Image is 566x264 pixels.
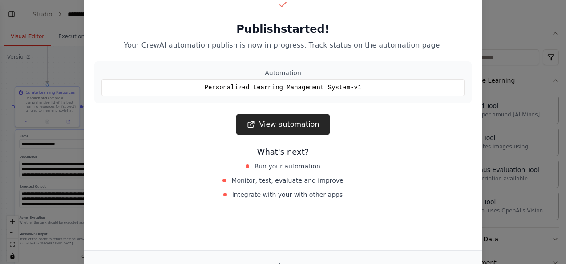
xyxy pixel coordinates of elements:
[255,162,320,171] span: Run your automation
[236,114,330,135] a: View automation
[232,190,343,199] span: Integrate with your with other apps
[94,22,472,36] h2: Publish started!
[101,79,465,96] div: Personalized Learning Management System-v1
[101,68,465,77] div: Automation
[94,40,472,51] p: Your CrewAI automation publish is now in progress. Track status on the automation page.
[94,146,472,158] h3: What's next?
[231,176,343,185] span: Monitor, test, evaluate and improve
